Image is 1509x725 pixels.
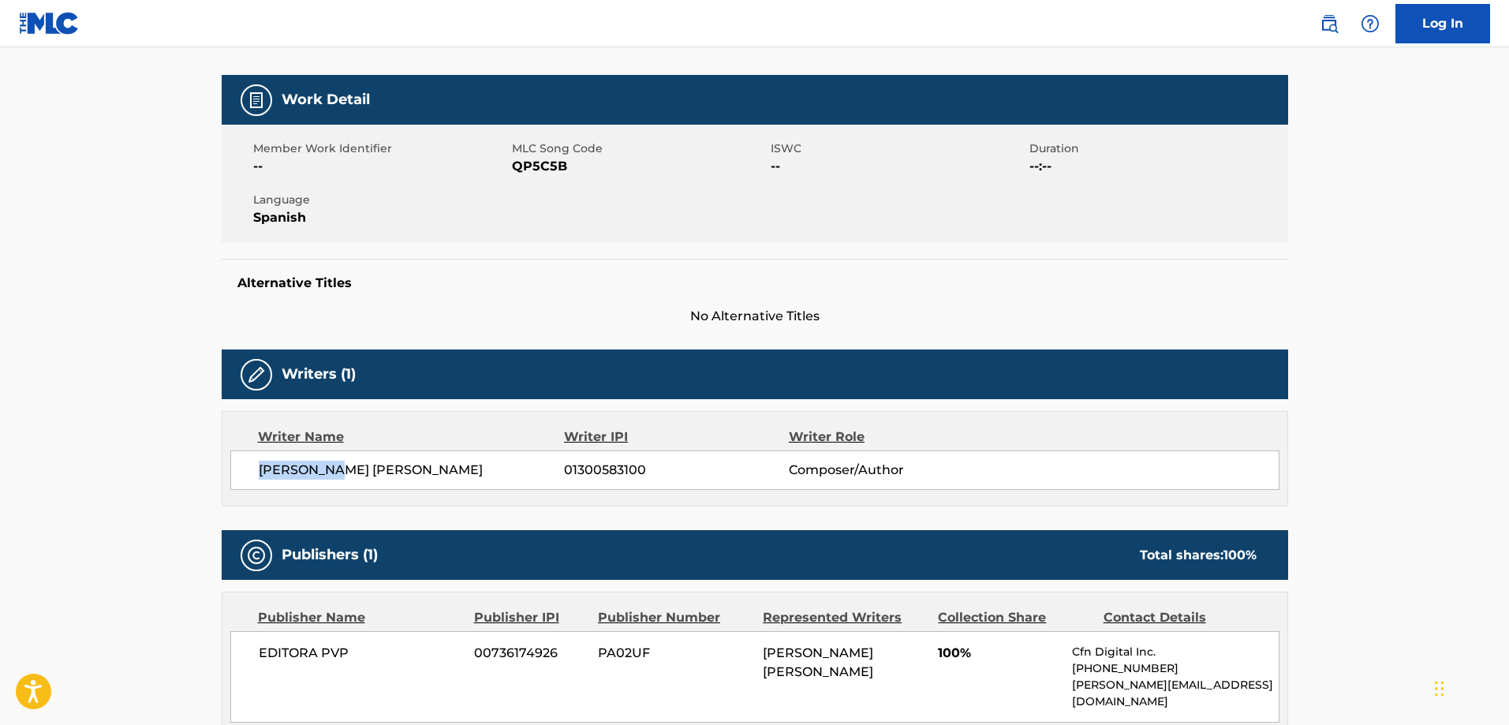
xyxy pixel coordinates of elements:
[247,365,266,384] img: Writers
[564,461,788,480] span: 01300583100
[237,275,1272,291] h5: Alternative Titles
[1029,157,1284,176] span: --:--
[1223,547,1257,562] span: 100 %
[789,461,993,480] span: Composer/Author
[222,307,1288,326] span: No Alternative Titles
[1104,608,1257,627] div: Contact Details
[1313,8,1345,39] a: Public Search
[1140,546,1257,565] div: Total shares:
[258,608,462,627] div: Publisher Name
[247,91,266,110] img: Work Detail
[1072,660,1278,677] p: [PHONE_NUMBER]
[474,644,586,663] span: 00736174926
[282,91,370,109] h5: Work Detail
[474,608,586,627] div: Publisher IPI
[253,192,508,208] span: Language
[564,428,789,447] div: Writer IPI
[1320,14,1339,33] img: search
[1072,644,1278,660] p: Cfn Digital Inc.
[512,140,767,157] span: MLC Song Code
[598,644,751,663] span: PA02UF
[763,645,873,679] span: [PERSON_NAME] [PERSON_NAME]
[771,157,1025,176] span: --
[1072,677,1278,710] p: [PERSON_NAME][EMAIL_ADDRESS][DOMAIN_NAME]
[789,428,993,447] div: Writer Role
[771,140,1025,157] span: ISWC
[259,461,565,480] span: [PERSON_NAME] [PERSON_NAME]
[19,12,80,35] img: MLC Logo
[253,208,508,227] span: Spanish
[258,428,565,447] div: Writer Name
[253,157,508,176] span: --
[938,608,1091,627] div: Collection Share
[1435,665,1444,712] div: Drag
[282,365,356,383] h5: Writers (1)
[938,644,1060,663] span: 100%
[1354,8,1386,39] div: Help
[253,140,508,157] span: Member Work Identifier
[1395,4,1490,43] a: Log In
[1430,649,1509,725] iframe: Chat Widget
[1029,140,1284,157] span: Duration
[282,546,378,564] h5: Publishers (1)
[598,608,751,627] div: Publisher Number
[259,644,463,663] span: EDITORA PVP
[247,546,266,565] img: Publishers
[763,608,926,627] div: Represented Writers
[1361,14,1380,33] img: help
[512,157,767,176] span: QP5C5B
